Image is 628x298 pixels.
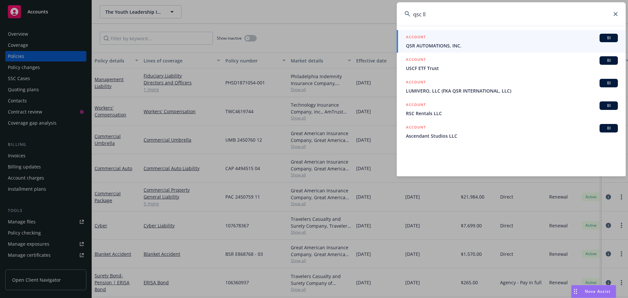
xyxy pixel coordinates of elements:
[602,58,615,63] span: BI
[406,124,426,132] h5: ACCOUNT
[397,75,626,98] a: ACCOUNTBILUMIVERO, LLC (FKA QSR INTERNATIONAL, LLC)
[397,98,626,120] a: ACCOUNTBIRSC Rentals LLC
[397,2,626,26] input: Search...
[406,65,618,72] span: USCF ETF Trust
[406,101,426,109] h5: ACCOUNT
[602,125,615,131] span: BI
[397,53,626,75] a: ACCOUNTBIUSCF ETF Trust
[397,30,626,53] a: ACCOUNTBIQSR AUTOMATIONS, INC.
[571,285,616,298] button: Nova Assist
[602,80,615,86] span: BI
[406,42,618,49] span: QSR AUTOMATIONS, INC.
[585,289,611,294] span: Nova Assist
[406,79,426,87] h5: ACCOUNT
[602,103,615,109] span: BI
[571,285,580,298] div: Drag to move
[406,132,618,139] span: Ascendant Studios LLC
[406,34,426,42] h5: ACCOUNT
[602,35,615,41] span: BI
[406,56,426,64] h5: ACCOUNT
[397,120,626,143] a: ACCOUNTBIAscendant Studios LLC
[406,110,618,117] span: RSC Rentals LLC
[406,87,618,94] span: LUMIVERO, LLC (FKA QSR INTERNATIONAL, LLC)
